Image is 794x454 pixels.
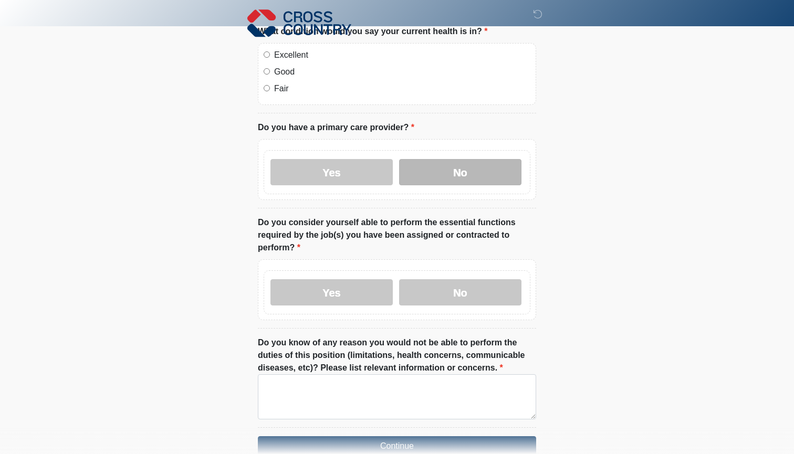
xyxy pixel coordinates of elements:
label: Yes [270,159,393,185]
label: Fair [274,82,530,95]
label: Yes [270,279,393,305]
input: Fair [264,85,270,91]
img: Cross Country Logo [247,8,351,38]
label: No [399,279,521,305]
input: Good [264,68,270,75]
input: Excellent [264,51,270,58]
label: Do you know of any reason you would not be able to perform the duties of this position (limitatio... [258,336,536,374]
label: Excellent [274,49,530,61]
label: Do you have a primary care provider? [258,121,414,134]
label: Do you consider yourself able to perform the essential functions required by the job(s) you have ... [258,216,536,254]
label: No [399,159,521,185]
label: Good [274,66,530,78]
